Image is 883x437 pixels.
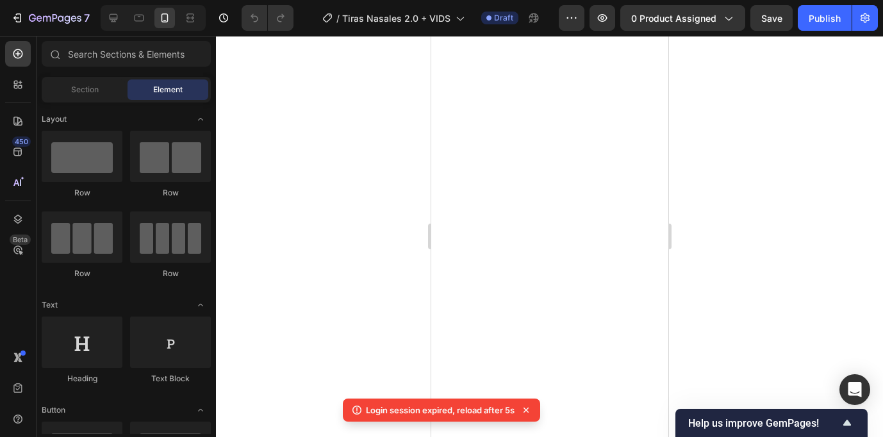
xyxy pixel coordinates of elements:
[130,187,211,199] div: Row
[71,84,99,95] span: Section
[336,12,340,25] span: /
[42,299,58,311] span: Text
[42,373,122,384] div: Heading
[494,12,513,24] span: Draft
[761,13,782,24] span: Save
[688,415,855,431] button: Show survey - Help us improve GemPages!
[431,36,668,437] iframe: Design area
[688,417,839,429] span: Help us improve GemPages!
[130,373,211,384] div: Text Block
[84,10,90,26] p: 7
[42,41,211,67] input: Search Sections & Elements
[190,400,211,420] span: Toggle open
[10,235,31,245] div: Beta
[342,12,450,25] span: Tiras Nasales 2.0 + VIDS
[798,5,852,31] button: Publish
[750,5,793,31] button: Save
[190,295,211,315] span: Toggle open
[42,113,67,125] span: Layout
[153,84,183,95] span: Element
[242,5,293,31] div: Undo/Redo
[42,187,122,199] div: Row
[42,404,65,416] span: Button
[12,136,31,147] div: 450
[42,268,122,279] div: Row
[839,374,870,405] div: Open Intercom Messenger
[366,404,515,416] p: Login session expired, reload after 5s
[5,5,95,31] button: 7
[130,268,211,279] div: Row
[620,5,745,31] button: 0 product assigned
[631,12,716,25] span: 0 product assigned
[190,109,211,129] span: Toggle open
[809,12,841,25] div: Publish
